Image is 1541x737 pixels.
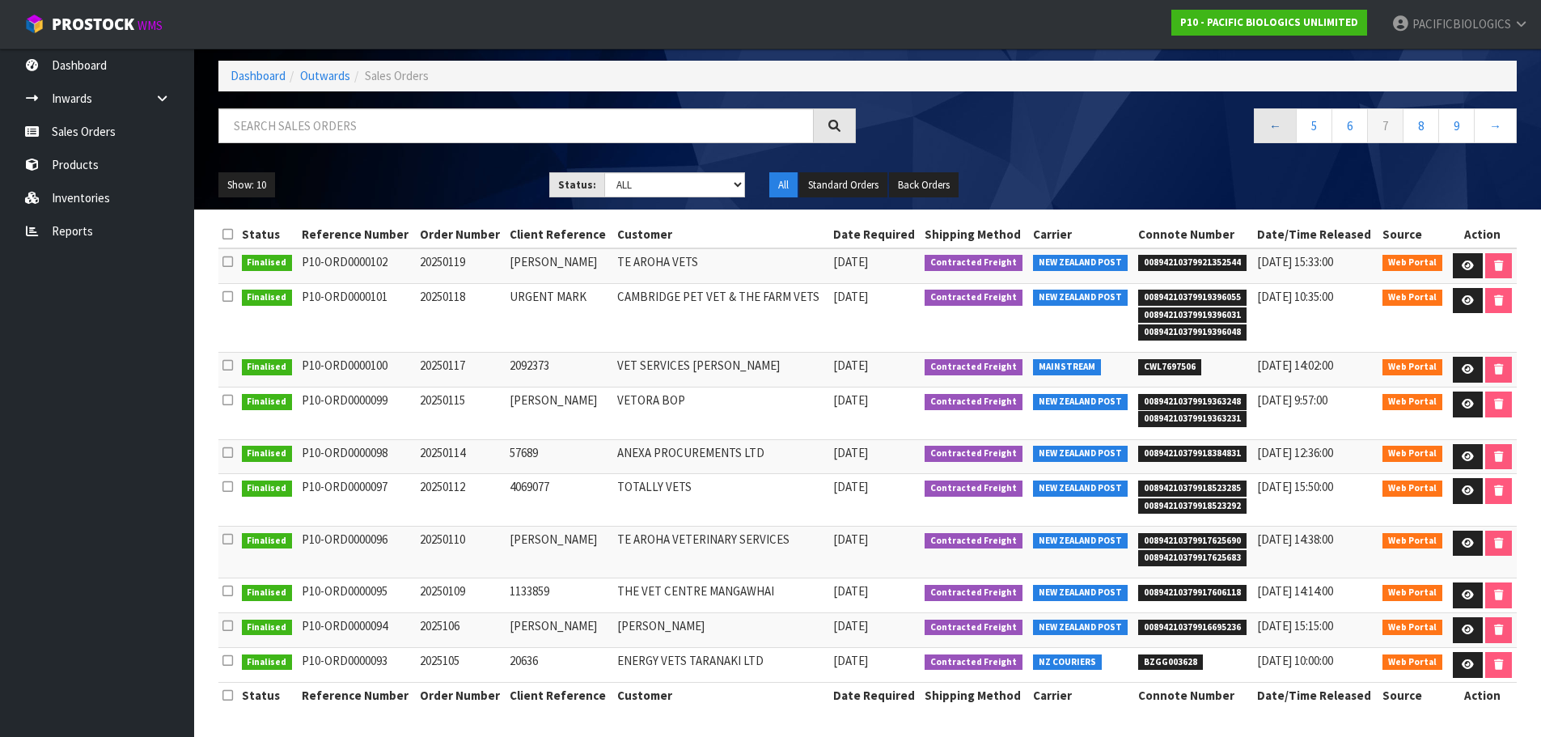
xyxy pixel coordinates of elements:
[242,533,293,549] span: Finalised
[1448,222,1517,248] th: Action
[1296,108,1332,143] a: 5
[242,359,293,375] span: Finalised
[1033,481,1128,497] span: NEW ZEALAND POST
[506,248,612,283] td: [PERSON_NAME]
[613,474,829,526] td: TOTALLY VETS
[1138,359,1201,375] span: CWL7697506
[365,68,429,83] span: Sales Orders
[1474,108,1517,143] a: →
[613,526,829,578] td: TE AROHA VETERINARY SERVICES
[1331,108,1368,143] a: 6
[925,255,1022,271] span: Contracted Freight
[416,283,506,353] td: 20250118
[1138,394,1247,410] span: 00894210379919363248
[1134,222,1253,248] th: Connote Number
[1033,620,1128,636] span: NEW ZEALAND POST
[416,648,506,683] td: 2025105
[1382,585,1442,601] span: Web Portal
[506,353,612,388] td: 2092373
[1253,222,1378,248] th: Date/Time Released
[1138,550,1247,566] span: 00894210379917625683
[1257,479,1333,494] span: [DATE] 15:50:00
[1257,445,1333,460] span: [DATE] 12:36:00
[416,578,506,613] td: 20250109
[506,439,612,474] td: 57689
[1134,682,1253,708] th: Connote Number
[833,445,868,460] span: [DATE]
[298,283,416,353] td: P10-ORD0000101
[921,682,1029,708] th: Shipping Method
[925,481,1022,497] span: Contracted Freight
[1257,532,1333,547] span: [DATE] 14:38:00
[925,290,1022,306] span: Contracted Freight
[1138,411,1247,427] span: 00894210379919363231
[298,648,416,683] td: P10-ORD0000093
[506,682,612,708] th: Client Reference
[1257,653,1333,668] span: [DATE] 10:00:00
[1138,654,1203,671] span: BZGG003628
[1382,654,1442,671] span: Web Portal
[1382,290,1442,306] span: Web Portal
[558,178,596,192] strong: Status:
[613,439,829,474] td: ANEXA PROCUREMENTS LTD
[1382,394,1442,410] span: Web Portal
[242,585,293,601] span: Finalised
[1382,533,1442,549] span: Web Portal
[506,222,612,248] th: Client Reference
[829,222,921,248] th: Date Required
[1138,307,1247,324] span: 00894210379919396031
[613,353,829,388] td: VET SERVICES [PERSON_NAME]
[238,222,298,248] th: Status
[416,439,506,474] td: 20250114
[833,392,868,408] span: [DATE]
[925,620,1022,636] span: Contracted Freight
[833,479,868,494] span: [DATE]
[506,283,612,353] td: URGENT MARK
[242,394,293,410] span: Finalised
[1180,15,1358,29] strong: P10 - PACIFIC BIOLOGICS UNLIMITED
[925,446,1022,462] span: Contracted Freight
[1138,481,1247,497] span: 00894210379918523285
[298,353,416,388] td: P10-ORD0000100
[833,532,868,547] span: [DATE]
[613,388,829,439] td: VETORA BOP
[1382,481,1442,497] span: Web Portal
[506,648,612,683] td: 20636
[799,172,887,198] button: Standard Orders
[1382,620,1442,636] span: Web Portal
[242,481,293,497] span: Finalised
[1138,533,1247,549] span: 00894210379917625690
[880,108,1518,148] nav: Page navigation
[1138,620,1247,636] span: 00894210379916695236
[833,653,868,668] span: [DATE]
[1033,290,1128,306] span: NEW ZEALAND POST
[231,68,286,83] a: Dashboard
[416,248,506,283] td: 20250119
[833,358,868,373] span: [DATE]
[298,439,416,474] td: P10-ORD0000098
[1029,222,1134,248] th: Carrier
[1257,583,1333,599] span: [DATE] 14:14:00
[416,613,506,648] td: 2025106
[1367,108,1403,143] a: 7
[833,289,868,304] span: [DATE]
[613,578,829,613] td: THE VET CENTRE MANGAWHAI
[1138,290,1247,306] span: 00894210379919396055
[506,474,612,526] td: 4069077
[1448,682,1517,708] th: Action
[1378,222,1448,248] th: Source
[613,222,829,248] th: Customer
[1138,324,1247,341] span: 00894210379919396048
[1438,108,1475,143] a: 9
[1033,585,1128,601] span: NEW ZEALAND POST
[925,654,1022,671] span: Contracted Freight
[1138,498,1247,515] span: 00894210379918523292
[416,222,506,248] th: Order Number
[416,526,506,578] td: 20250110
[833,583,868,599] span: [DATE]
[769,172,798,198] button: All
[1382,359,1442,375] span: Web Portal
[1138,446,1247,462] span: 00894210379918384831
[242,255,293,271] span: Finalised
[506,526,612,578] td: [PERSON_NAME]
